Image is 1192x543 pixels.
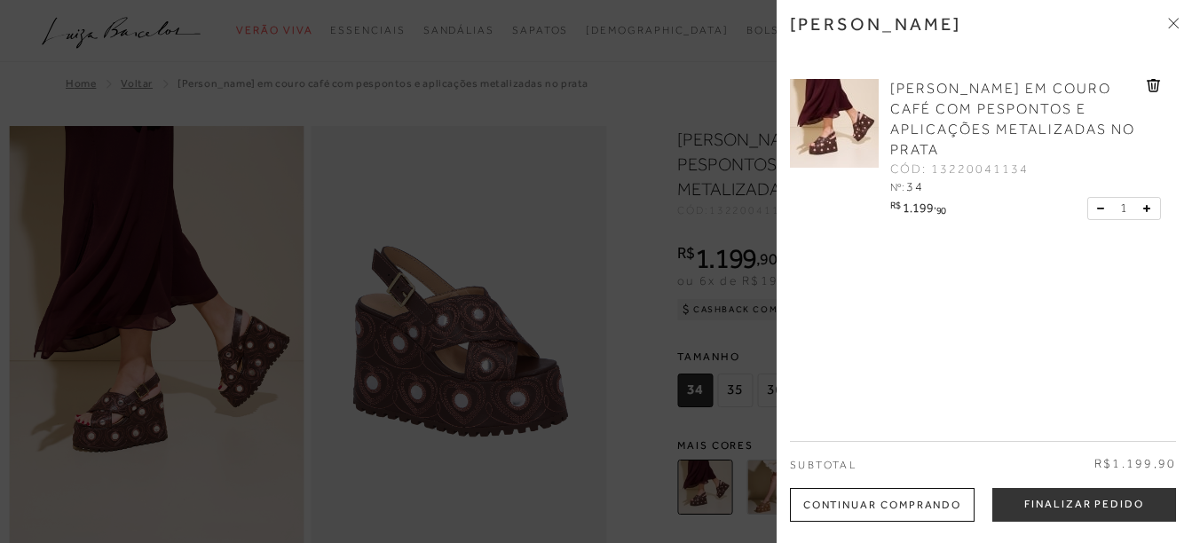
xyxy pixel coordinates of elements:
span: 1 [1120,199,1127,217]
i: , [934,201,946,210]
a: [PERSON_NAME] EM COURO CAFÉ COM PESPONTOS E APLICAÇÕES METALIZADAS NO PRATA [890,79,1142,161]
i: R$ [890,201,900,210]
span: 34 [906,179,924,193]
span: Subtotal [790,459,857,471]
button: Finalizar Pedido [992,488,1176,522]
span: [PERSON_NAME] EM COURO CAFÉ COM PESPONTOS E APLICAÇÕES METALIZADAS NO PRATA [890,81,1135,158]
div: Continuar Comprando [790,488,975,522]
span: 90 [936,205,946,216]
span: R$1.199,90 [1094,455,1176,473]
span: Nº: [890,181,904,193]
img: SANDÁLIA ANABELA EM COURO CAFÉ COM PESPONTOS E APLICAÇÕES METALIZADAS NO PRATA [790,79,879,168]
span: 1.199 [903,201,934,215]
h3: [PERSON_NAME] [790,13,962,35]
span: CÓD: 13220041134 [890,161,1029,178]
